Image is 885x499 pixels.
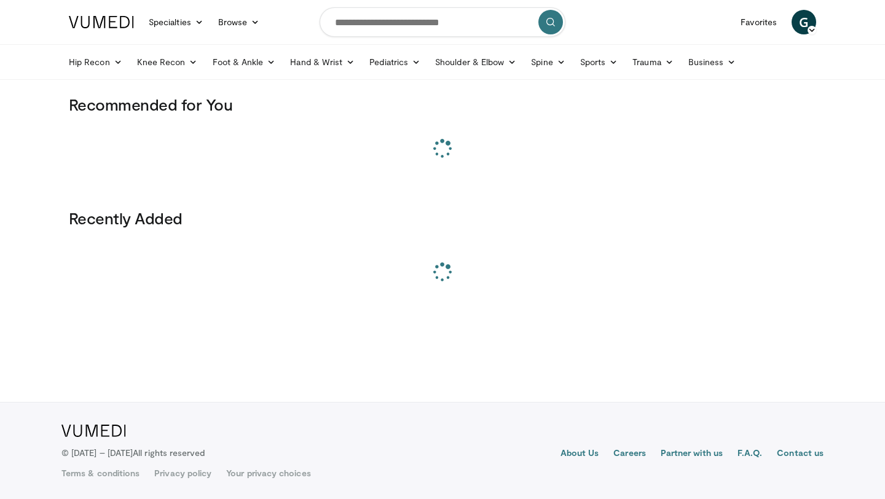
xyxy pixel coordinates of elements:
[61,50,130,74] a: Hip Recon
[61,425,126,437] img: VuMedi Logo
[362,50,428,74] a: Pediatrics
[320,7,565,37] input: Search topics, interventions
[69,16,134,28] img: VuMedi Logo
[613,447,646,462] a: Careers
[428,50,524,74] a: Shoulder & Elbow
[133,447,205,458] span: All rights reserved
[141,10,211,34] a: Specialties
[130,50,205,74] a: Knee Recon
[792,10,816,34] a: G
[154,467,211,479] a: Privacy policy
[625,50,681,74] a: Trauma
[524,50,572,74] a: Spine
[573,50,626,74] a: Sports
[661,447,723,462] a: Partner with us
[737,447,762,462] a: F.A.Q.
[681,50,744,74] a: Business
[69,208,816,228] h3: Recently Added
[69,95,816,114] h3: Recommended for You
[777,447,824,462] a: Contact us
[211,10,267,34] a: Browse
[61,467,140,479] a: Terms & conditions
[61,447,205,459] p: © [DATE] – [DATE]
[733,10,784,34] a: Favorites
[205,50,283,74] a: Foot & Ankle
[283,50,362,74] a: Hand & Wrist
[226,467,310,479] a: Your privacy choices
[560,447,599,462] a: About Us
